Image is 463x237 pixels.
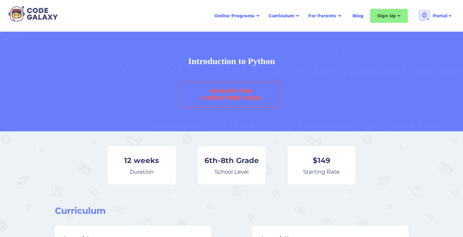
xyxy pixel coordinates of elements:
[308,12,336,20] div: For Parents
[313,156,330,165] p: $149
[182,82,281,108] a: SIGN UP FOR 1 HOUR FREE TRIAL
[124,156,159,165] p: 12 weeks
[433,12,448,20] div: Portal
[188,55,275,67] h1: Introduction to Python
[204,156,259,165] p: 6th-8th Grade
[55,205,408,217] h2: Curriculum
[348,9,368,22] a: Blog
[214,12,255,20] div: Online Programs
[130,168,154,176] p: Duration
[377,12,396,20] div: Sign Up
[215,168,249,176] p: School Level
[269,12,294,20] div: Curriculum
[303,168,340,176] p: Starting Rate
